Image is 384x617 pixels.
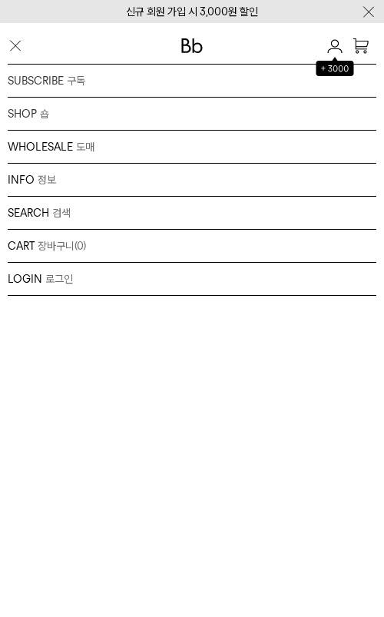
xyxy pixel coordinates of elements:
[126,5,258,18] a: 신규 회원 가입 시 3,000원 할인
[38,238,74,254] p: 장바구니
[8,238,35,254] p: CART
[52,205,71,221] p: 검색
[45,271,73,287] p: 로그인
[8,230,376,263] a: CART 장바구니 (0)
[74,238,86,254] p: (0)
[181,38,203,53] img: 로고
[8,271,42,287] p: LOGIN
[8,263,376,296] a: LOGIN 로그인
[8,205,49,221] p: SEARCH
